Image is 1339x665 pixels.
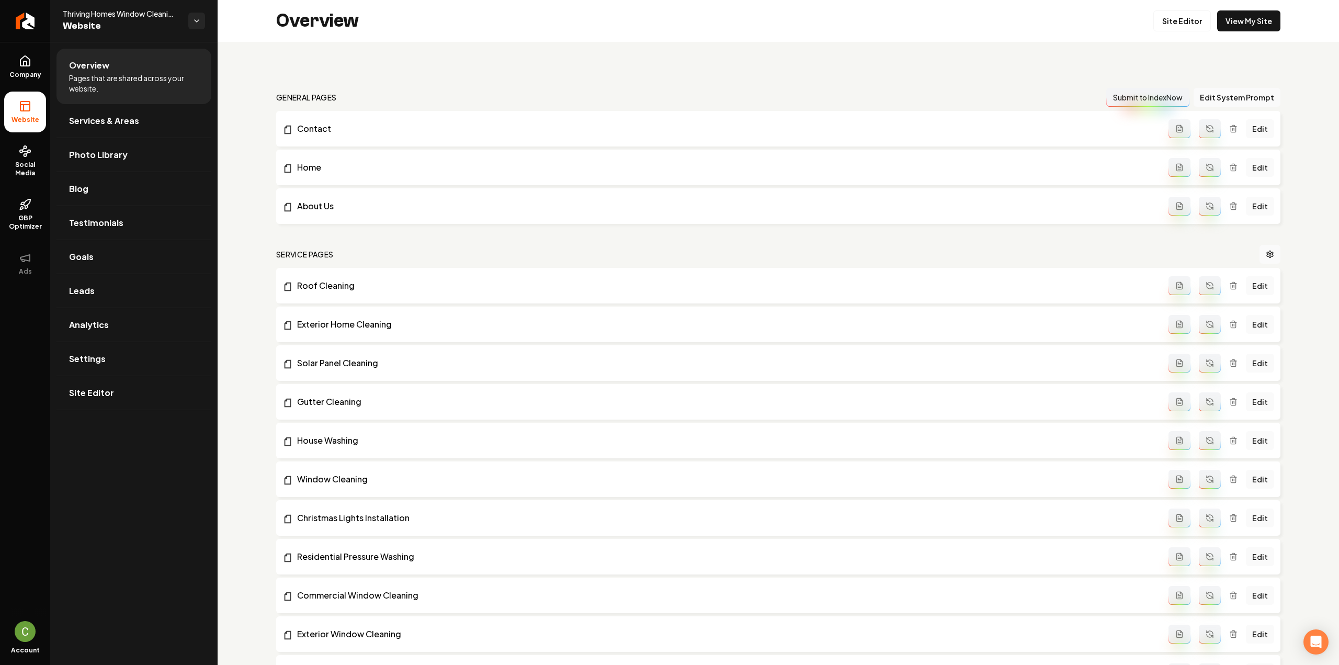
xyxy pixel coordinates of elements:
a: Edit [1246,586,1274,605]
a: Edit [1246,470,1274,489]
span: Social Media [4,161,46,177]
a: Edit [1246,509,1274,527]
span: Thriving Homes Window Cleaning [GEOGRAPHIC_DATA] [63,8,180,19]
a: Company [4,47,46,87]
a: Edit [1246,197,1274,216]
span: Company [5,71,46,79]
a: Blog [56,172,211,206]
a: Exterior Home Cleaning [282,318,1168,331]
span: GBP Optimizer [4,214,46,231]
button: Add admin page prompt [1168,315,1190,334]
a: Social Media [4,137,46,186]
a: Edit [1246,625,1274,644]
span: Ads [15,267,36,276]
span: Services & Areas [69,115,139,127]
a: Edit [1246,158,1274,177]
img: Candela Corradin [15,621,36,642]
a: Roof Cleaning [282,279,1168,292]
a: Christmas Lights Installation [282,512,1168,524]
button: Open user button [15,621,36,642]
a: Site Editor [56,376,211,410]
button: Add admin page prompt [1168,158,1190,177]
div: Open Intercom Messenger [1303,629,1329,655]
span: Overview [69,59,109,72]
button: Add admin page prompt [1168,197,1190,216]
a: Gutter Cleaning [282,396,1168,408]
h2: general pages [276,92,337,103]
a: View My Site [1217,10,1280,31]
span: Settings [69,353,106,365]
a: Photo Library [56,138,211,172]
span: Blog [69,183,88,195]
button: Edit System Prompt [1194,88,1280,107]
button: Add admin page prompt [1168,470,1190,489]
h2: Service Pages [276,249,334,260]
button: Add admin page prompt [1168,392,1190,411]
a: Edit [1246,315,1274,334]
h2: Overview [276,10,359,31]
a: Home [282,161,1168,174]
button: Add admin page prompt [1168,276,1190,295]
a: Goals [56,240,211,274]
a: Leads [56,274,211,308]
button: Ads [4,243,46,284]
button: Add admin page prompt [1168,509,1190,527]
span: Website [7,116,43,124]
a: Edit [1246,119,1274,138]
a: Edit [1246,354,1274,373]
span: Analytics [69,319,109,331]
button: Add admin page prompt [1168,547,1190,566]
span: Pages that are shared across your website. [69,73,199,94]
span: Goals [69,251,94,263]
span: Account [11,646,40,655]
button: Add admin page prompt [1168,119,1190,138]
a: Solar Panel Cleaning [282,357,1168,369]
a: Services & Areas [56,104,211,138]
a: House Washing [282,434,1168,447]
button: Add admin page prompt [1168,354,1190,373]
span: Site Editor [69,387,114,399]
span: Website [63,19,180,33]
a: Commercial Window Cleaning [282,589,1168,602]
a: Window Cleaning [282,473,1168,486]
button: Add admin page prompt [1168,625,1190,644]
a: Residential Pressure Washing [282,550,1168,563]
a: Edit [1246,431,1274,450]
button: Submit to IndexNow [1106,88,1189,107]
img: Rebolt Logo [16,13,35,29]
a: Site Editor [1153,10,1211,31]
span: Testimonials [69,217,123,229]
span: Leads [69,285,95,297]
a: About Us [282,200,1168,212]
a: Settings [56,342,211,376]
a: Testimonials [56,206,211,240]
button: Add admin page prompt [1168,586,1190,605]
span: Photo Library [69,149,128,161]
a: Exterior Window Cleaning [282,628,1168,640]
a: Edit [1246,392,1274,411]
a: Contact [282,122,1168,135]
a: GBP Optimizer [4,190,46,239]
a: Edit [1246,276,1274,295]
a: Edit [1246,547,1274,566]
a: Analytics [56,308,211,342]
button: Add admin page prompt [1168,431,1190,450]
